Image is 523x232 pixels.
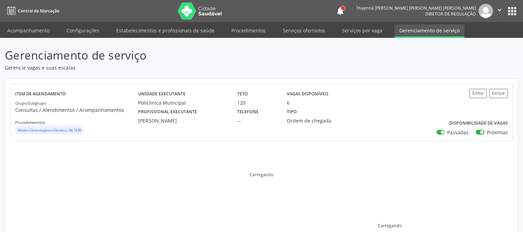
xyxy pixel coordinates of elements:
[496,6,503,14] i: 
[287,89,329,99] label: Vagas disponíveis
[378,223,402,229] div: Carregando
[287,106,297,117] label: Tipo
[15,89,66,99] label: Item de agendamento
[15,120,44,125] small: Procedimento(s)
[18,128,81,133] small: Médico Ginecologista e Obstetra - R$ 10,00
[138,117,228,124] div: [PERSON_NAME]
[487,129,508,136] label: Próximas
[356,5,476,11] div: Thaynná [PERSON_NAME] [PERSON_NAME] [PERSON_NAME]
[278,24,330,36] a: Serviços ofertados
[62,24,104,36] a: Configurações
[335,6,345,16] button: notifications
[337,24,387,36] a: Serviços por vaga
[250,172,273,178] div: Carregando
[394,24,464,38] a: Gerenciamento de serviço
[138,99,228,106] div: Policlinica Municipal
[2,24,54,36] a: Acompanhamento
[237,89,248,99] label: Teto
[5,64,364,71] p: Gerencie vagas e suas escalas
[237,106,259,117] label: Telefone
[470,89,487,98] button: Editar
[489,89,508,98] button: Excluir
[15,106,138,114] p: Consultas / Atendimentos / Acompanhamentos
[15,101,46,106] small: Grupo/Subgrupo
[447,129,469,136] label: Passadas
[237,117,277,124] div: --
[18,8,59,14] span: Central de Marcação
[506,5,518,17] button: apps
[237,99,277,106] div: 120
[449,118,508,129] label: Disponibilidade de vagas
[493,4,506,18] button: 
[479,4,493,18] img: img
[5,47,364,64] p: Gerenciamento de serviço
[287,117,351,124] div: Ordem de chegada
[138,106,197,117] label: Profissional executante
[5,5,59,17] a: Central de Marcação
[287,99,290,106] div: 6
[138,89,185,99] label: Unidade executante
[227,24,271,36] a: Procedimentos
[111,24,219,36] a: Estabelecimentos e profissionais de saúde
[425,11,476,17] span: Diretor de regulação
